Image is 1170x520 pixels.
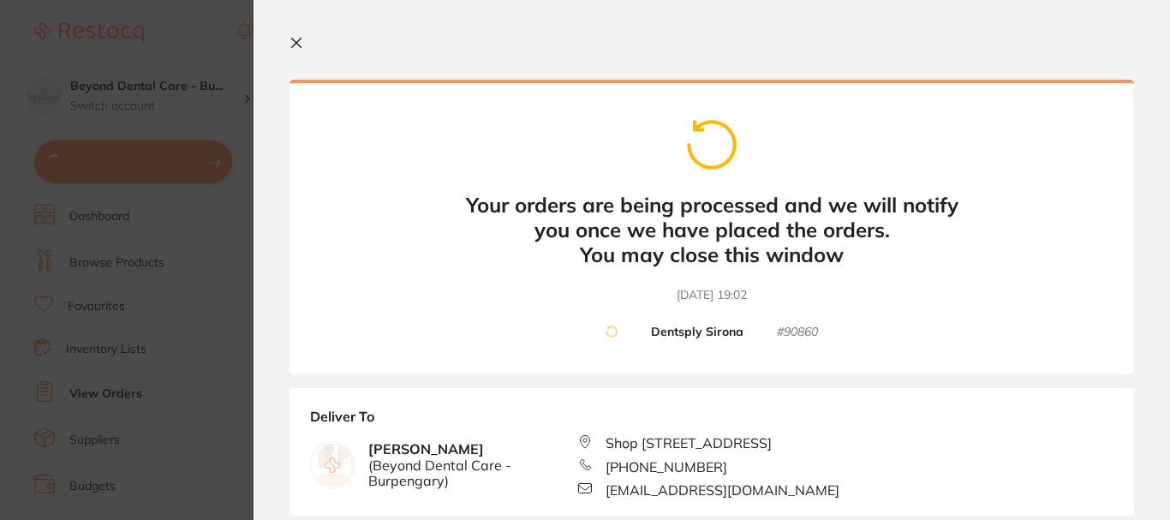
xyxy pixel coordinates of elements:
small: # 90860 [777,325,818,340]
img: cart-spinner.png [679,112,744,177]
span: [PHONE_NUMBER] [606,459,727,475]
span: ( Beyond Dental Care - Burpengary ) [368,457,578,489]
time: [DATE] 19:02 [677,287,747,304]
img: empty.jpg [311,444,354,487]
b: [PERSON_NAME] [368,441,578,488]
b: Deliver To [310,409,1113,434]
span: Shop [STREET_ADDRESS] [606,435,772,451]
img: cart-spinner.png [605,325,619,339]
b: Dentsply Sirona [651,325,743,340]
b: Your orders are being processed and we will notify you once we have placed the orders. You may cl... [455,193,969,266]
span: [EMAIL_ADDRESS][DOMAIN_NAME] [606,482,839,498]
